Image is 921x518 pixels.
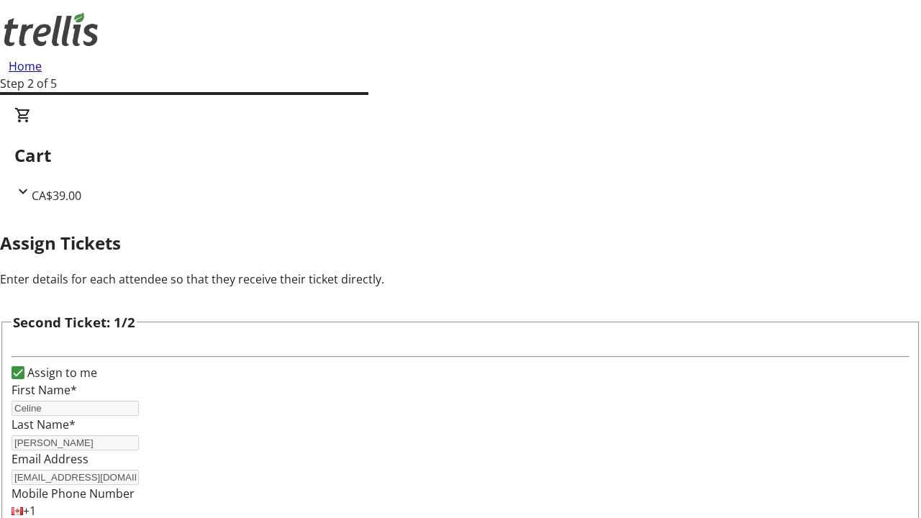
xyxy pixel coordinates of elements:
[24,364,97,381] label: Assign to me
[12,417,76,432] label: Last Name*
[12,451,89,467] label: Email Address
[14,106,907,204] div: CartCA$39.00
[13,312,135,332] h3: Second Ticket: 1/2
[12,486,135,501] label: Mobile Phone Number
[12,382,77,398] label: First Name*
[32,188,81,204] span: CA$39.00
[14,142,907,168] h2: Cart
